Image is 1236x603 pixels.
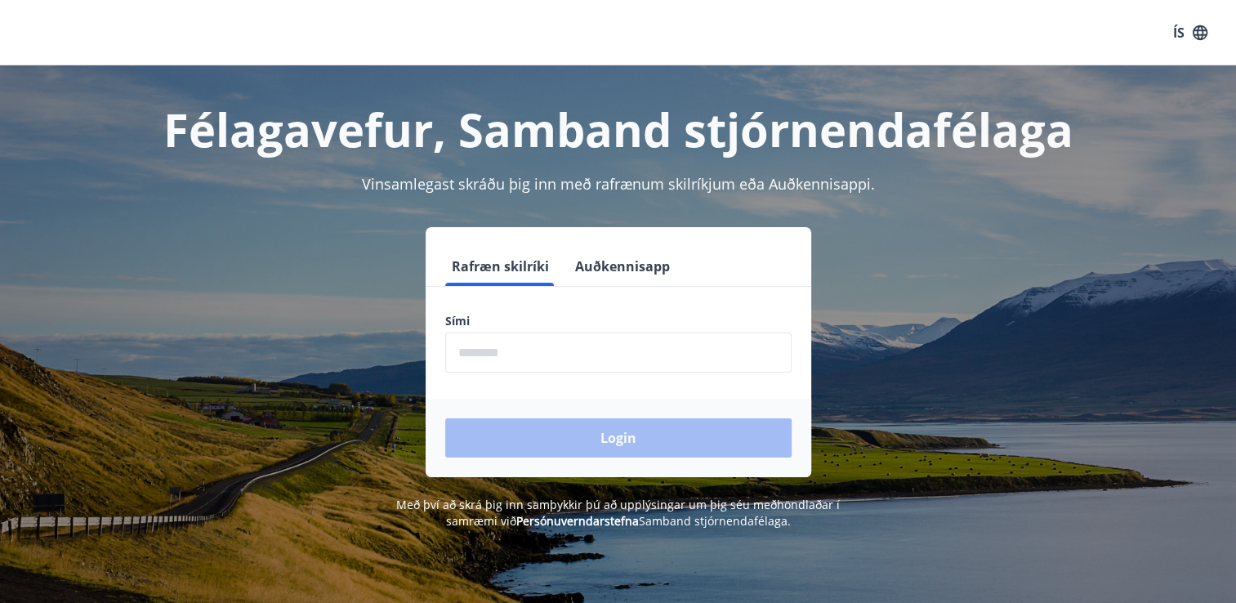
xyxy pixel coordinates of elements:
button: ÍS [1164,18,1216,47]
label: Sími [445,313,792,329]
span: Vinsamlegast skráðu þig inn með rafrænum skilríkjum eða Auðkennisappi. [362,174,875,194]
button: Auðkennisapp [569,247,676,286]
a: Persónuverndarstefna [516,513,639,529]
h1: Félagavefur, Samband stjórnendafélaga [50,98,1187,160]
button: Rafræn skilríki [445,247,556,286]
span: Með því að skrá þig inn samþykkir þú að upplýsingar um þig séu meðhöndlaðar í samræmi við Samband... [396,497,840,529]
